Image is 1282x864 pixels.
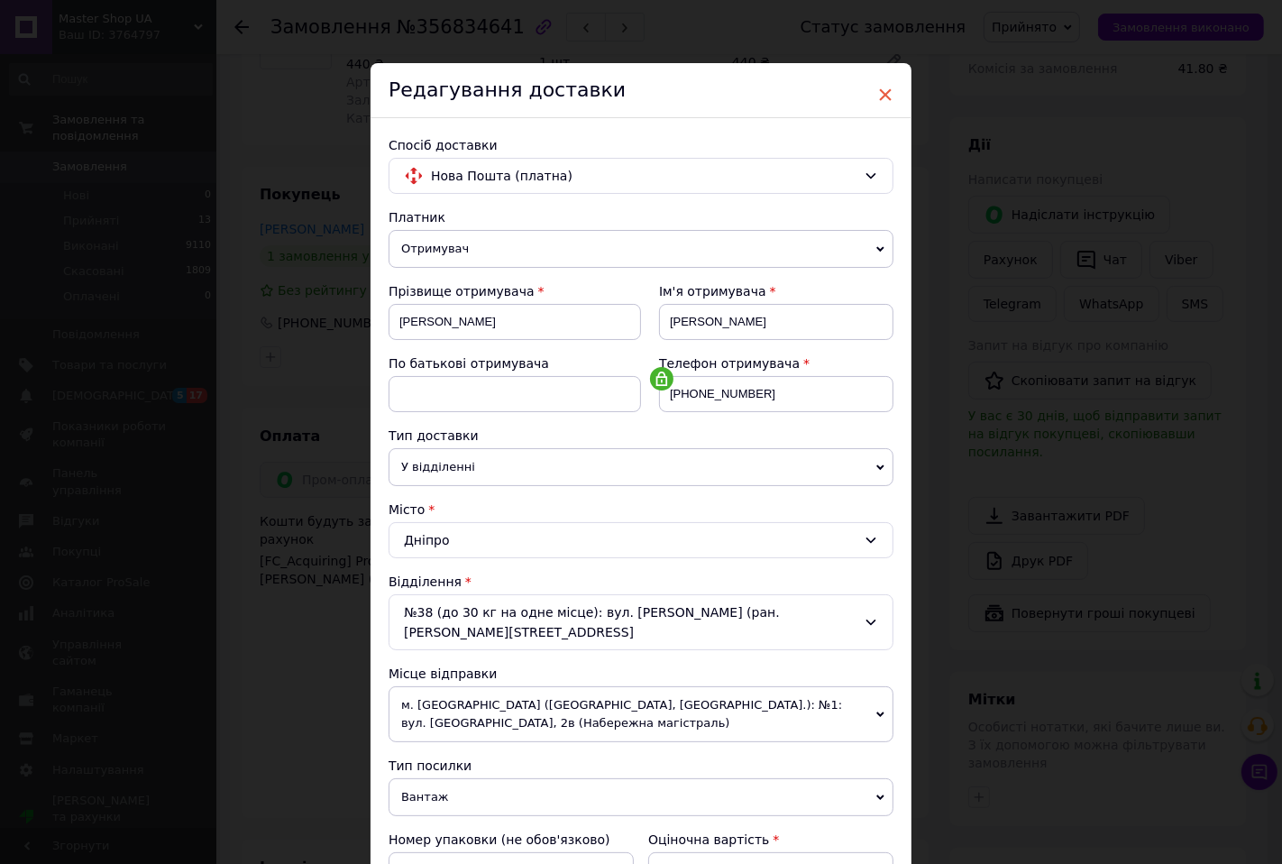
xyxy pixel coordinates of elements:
span: Прізвище отримувача [389,284,535,299]
span: У відділенні [389,448,893,486]
div: №38 (до 30 кг на одне місце): вул. [PERSON_NAME] (ран. [PERSON_NAME][STREET_ADDRESS] [389,594,893,650]
span: Телефон отримувача [659,356,800,371]
input: +380 [659,376,893,412]
div: Відділення [389,573,893,591]
div: Номер упаковки (не обов'язково) [389,831,634,849]
span: Платник [389,210,445,225]
div: Спосіб доставки [389,136,893,154]
div: Редагування доставки [371,63,911,118]
span: Тип доставки [389,428,479,443]
span: × [877,79,893,110]
span: Місце відправки [389,666,498,681]
span: По батькові отримувача [389,356,549,371]
span: Вантаж [389,778,893,816]
span: Отримувач [389,230,893,268]
div: Дніпро [389,522,893,558]
span: м. [GEOGRAPHIC_DATA] ([GEOGRAPHIC_DATA], [GEOGRAPHIC_DATA].): №1: вул. [GEOGRAPHIC_DATA], 2в (Наб... [389,686,893,742]
div: Місто [389,501,893,519]
span: Ім'я отримувача [659,284,766,299]
span: Тип посилки [389,758,472,773]
div: Оціночна вартість [648,831,893,849]
span: Нова Пошта (платна) [431,166,856,186]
